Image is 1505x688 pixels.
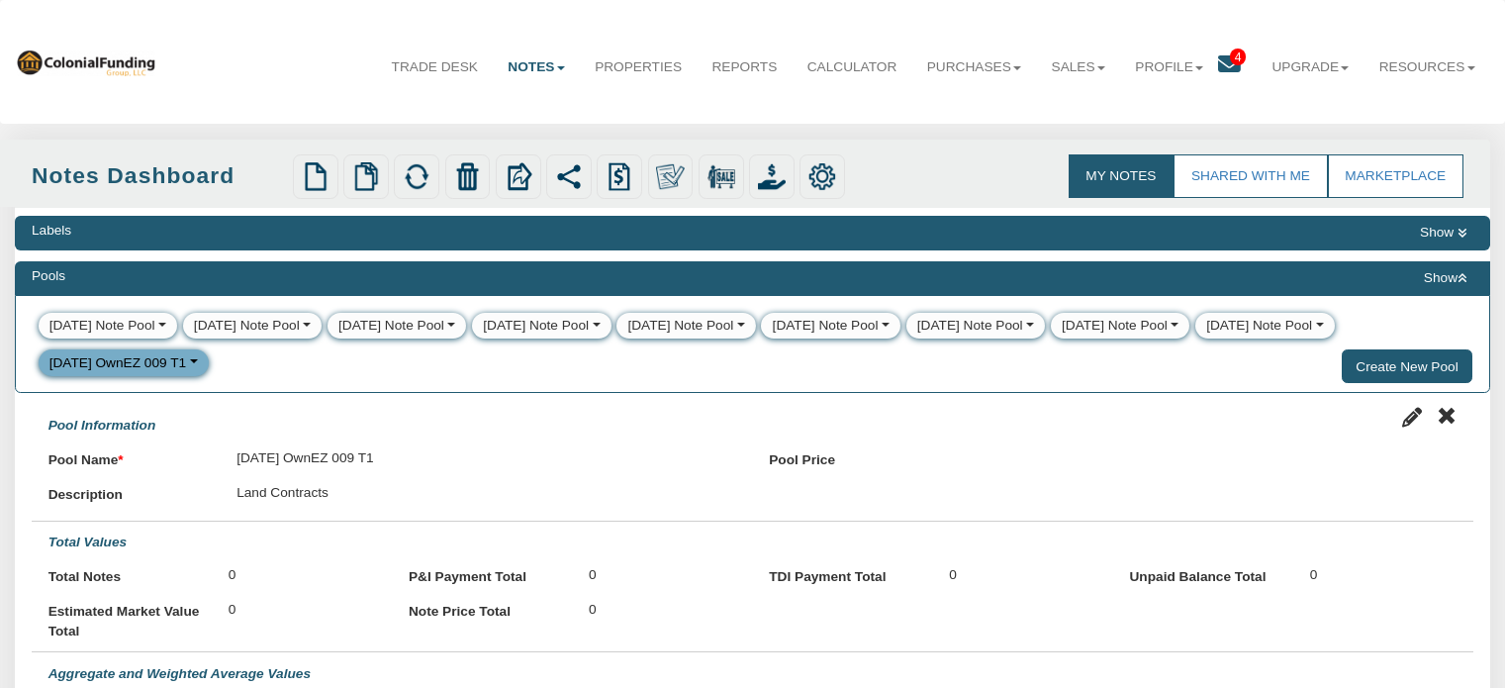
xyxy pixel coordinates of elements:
div: [DATE] OwnEZ 009 T1 [49,353,187,373]
a: Notes [493,43,580,92]
img: make_own.png [656,162,684,190]
img: new.png [302,162,329,190]
a: Profile [1120,43,1218,92]
div: [DATE] Note Pool [773,316,879,336]
a: Resources [1364,43,1490,92]
a: Calculator [792,43,911,92]
a: Properties [580,43,697,92]
button: Create New Pool [1342,349,1472,382]
div: 0 [212,592,375,627]
label: Description [48,475,221,505]
a: Sales [1036,43,1120,92]
a: Reports [697,43,792,92]
a: Purchases [912,43,1037,92]
div: [DATE] Note Pool [1062,316,1168,336]
img: history.png [606,162,633,190]
a: Upgrade [1257,43,1364,92]
label: Estimated Market Value Total [48,592,212,640]
label: Pool Price [769,441,932,470]
div: 0 [1293,557,1457,592]
div: Pool Information [32,405,172,441]
img: share.svg [555,162,583,190]
div: Land Contracts [220,475,735,510]
label: Note Price Total [409,592,572,622]
div: 0 [572,592,735,627]
div: 0 [572,557,735,592]
div: [DATE] Note Pool [627,316,733,336]
button: Show [1413,221,1473,245]
img: export.svg [505,162,532,190]
div: [DATE] Note Pool [194,316,300,336]
img: refresh.png [403,162,430,190]
div: Total Values [32,522,1473,557]
label: Pool Name [48,441,221,470]
div: [DATE] OwnEZ 009 T1 [220,441,735,475]
label: Unpaid Balance Total [1129,557,1292,587]
div: 0 [212,557,375,592]
img: 569736 [15,48,156,76]
a: 4 [1218,43,1257,93]
div: [DATE] Note Pool [1206,316,1312,336]
label: Total Notes [48,557,212,587]
img: purchase_offer.png [758,162,786,190]
label: P&I Payment Total [409,557,572,587]
div: Labels [32,221,71,241]
div: Aggregate and Weighted Average Values [32,652,1473,688]
label: TDI Payment Total [769,557,932,587]
a: Trade Desk [376,43,493,92]
button: Show [1417,266,1473,290]
img: trash.png [453,162,481,190]
div: 0 [933,557,1096,592]
div: Pools [32,266,65,286]
div: Notes Dashboard [32,159,287,192]
div: [DATE] Note Pool [338,316,444,336]
span: 4 [1230,49,1246,65]
div: [DATE] Note Pool [49,316,155,336]
div: [DATE] Note Pool [917,316,1023,336]
div: [DATE] Note Pool [483,316,589,336]
img: copy.png [352,162,380,190]
img: settings.png [808,162,836,190]
img: for_sale.png [707,162,735,190]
